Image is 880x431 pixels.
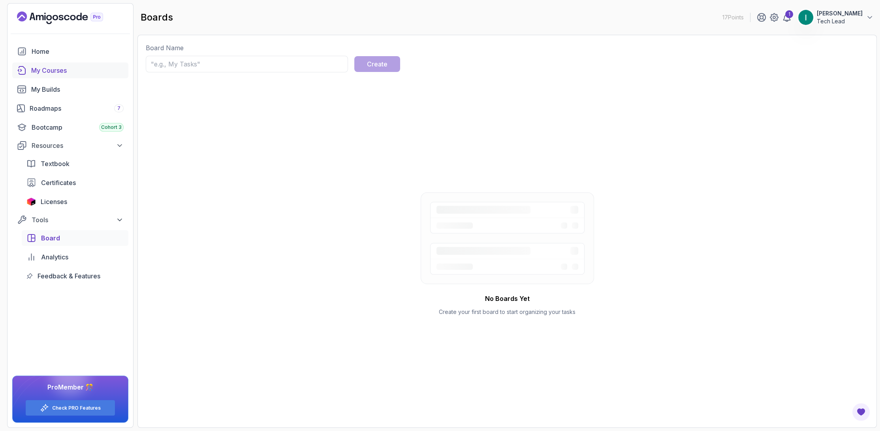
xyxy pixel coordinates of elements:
[367,59,387,69] div: Create
[12,213,128,227] button: Tools
[798,9,874,25] button: user profile image[PERSON_NAME]Tech Lead
[722,13,744,21] p: 17 Points
[30,104,124,113] div: Roadmaps
[12,43,128,59] a: home
[12,100,128,116] a: roadmaps
[101,124,122,130] span: Cohort 3
[52,405,101,411] a: Check PRO Features
[12,138,128,153] button: Resources
[25,400,115,416] button: Check PRO Features
[798,10,813,25] img: user profile image
[439,308,575,316] p: Create your first board to start organizing your tasks
[22,194,128,210] a: licenses
[12,62,128,78] a: courses
[32,215,124,225] div: Tools
[141,11,173,24] h2: boards
[817,9,863,17] p: [PERSON_NAME]
[22,268,128,284] a: feedback
[32,47,124,56] div: Home
[41,159,70,168] span: Textbook
[41,252,68,262] span: Analytics
[117,105,120,112] span: 7
[17,11,121,24] a: Landing page
[22,230,128,246] a: board
[12,119,128,135] a: bootcamp
[41,197,67,206] span: Licenses
[12,81,128,97] a: builds
[41,233,60,243] span: Board
[32,141,124,150] div: Resources
[26,198,36,206] img: jetbrains icon
[22,175,128,191] a: certificates
[782,13,792,22] a: 1
[32,123,124,132] div: Bootcamp
[146,56,348,72] input: "e.g., My Tasks"
[439,294,575,303] h2: No Boards Yet
[31,66,124,75] div: My Courses
[38,271,100,281] span: Feedback & Features
[22,249,128,265] a: analytics
[817,17,863,25] p: Tech Lead
[41,178,76,187] span: Certificates
[22,156,128,172] a: textbook
[852,403,871,422] button: Open Feedback Button
[31,85,124,94] div: My Builds
[785,10,793,18] div: 1
[146,43,869,53] p: Board Name
[354,56,400,72] button: Create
